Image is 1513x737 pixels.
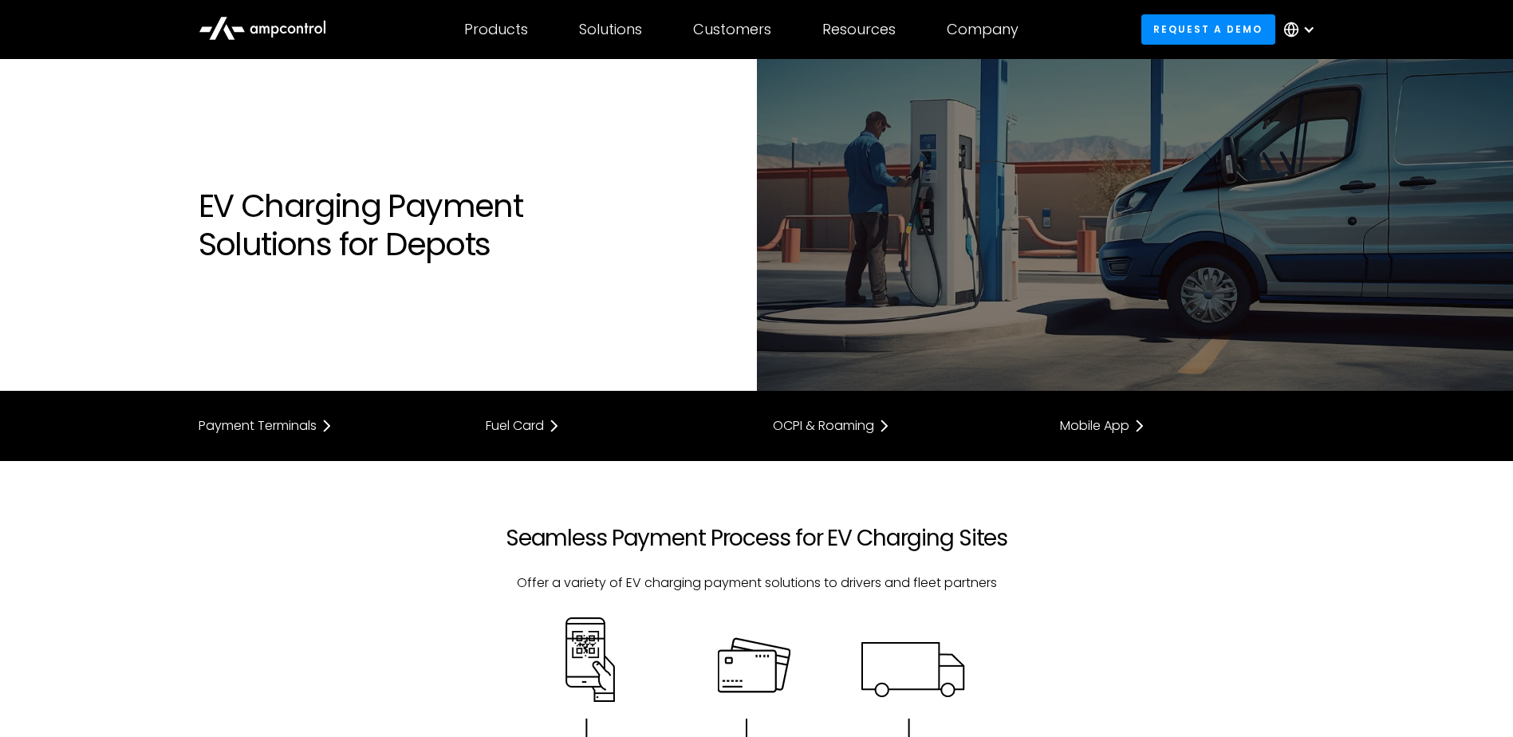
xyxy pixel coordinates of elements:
div: OCPI & Roaming [773,420,874,432]
a: Fuel Card [486,416,741,436]
div: Fuel Card [486,420,544,432]
div: Solutions [579,21,642,38]
div: Products [464,21,528,38]
div: Resources [822,21,896,38]
h1: EV Charging Payment Solutions for Depots [199,187,741,263]
a: Payment Terminals [199,416,454,436]
div: Customers [693,21,771,38]
div: Mobile App [1060,420,1129,432]
div: Company [947,21,1019,38]
a: OCPI & Roaming [773,416,1028,436]
a: Request a demo [1141,14,1275,44]
p: Offer a variety of EV charging payment solutions to drivers and fleet partners [486,574,1028,592]
a: Mobile App [1060,416,1315,436]
div: Payment Terminals [199,420,317,432]
h2: Seamless Payment Process for EV Charging Sites [486,525,1028,552]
